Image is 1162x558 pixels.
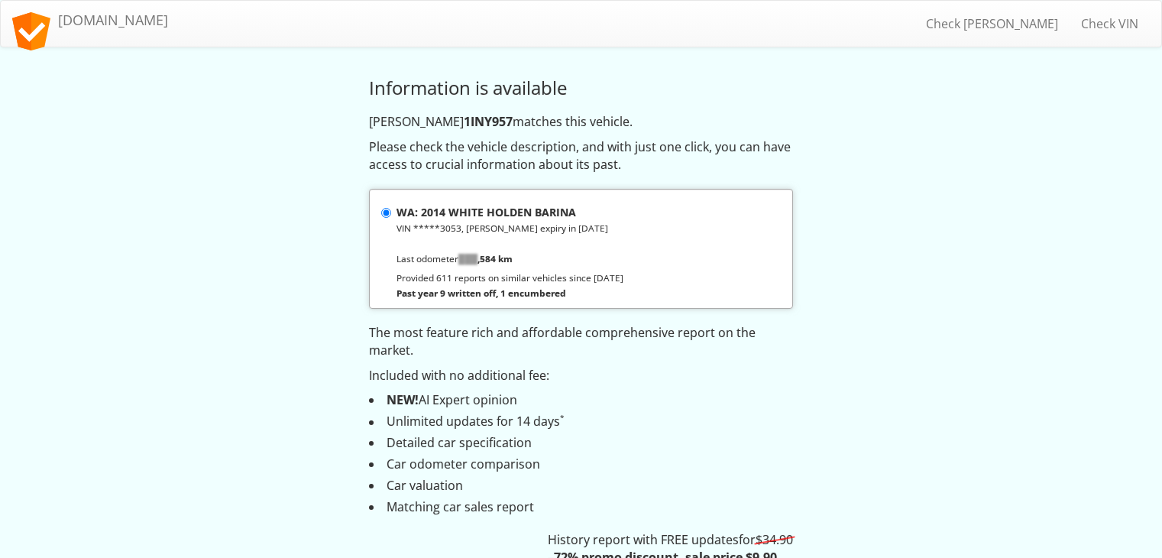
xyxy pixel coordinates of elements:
p: The most feature rich and affordable comprehensive report on the market. [369,324,793,359]
small: Provided 611 reports on similar vehicles since [DATE] [397,271,623,284]
p: Included with no additional fee: [369,367,793,384]
li: Car valuation [369,477,793,495]
small: VIN *****3053, [PERSON_NAME] expiry in [DATE] [397,222,608,234]
img: logo.svg [12,12,50,50]
strong: WA: 2014 WHITE HOLDEN BARINA [397,205,576,219]
small: Last odometer [397,252,513,264]
a: Check VIN [1070,5,1150,43]
a: Check [PERSON_NAME] [914,5,1070,43]
a: [DOMAIN_NAME] [1,1,180,39]
li: Car odometer comparison [369,456,793,473]
li: Unlimited updates for 14 days [369,413,793,430]
li: AI Expert opinion [369,391,793,409]
span: ███ [458,252,477,264]
strong: Past year 9 written off, 1 encumbered [397,287,566,299]
strong: NEW! [387,391,419,408]
li: Detailed car specification [369,434,793,452]
strong: ,584 km [458,252,513,264]
h3: Information is available [369,78,793,98]
li: Matching car sales report [369,498,793,516]
p: [PERSON_NAME] matches this vehicle. [369,113,793,131]
s: $34.90 [756,531,793,548]
span: for [739,531,793,548]
p: Please check the vehicle description, and with just one click, you can have access to crucial inf... [369,138,793,174]
input: WA: 2014 WHITE HOLDEN BARINA VIN *****3053, [PERSON_NAME] expiry in [DATE] Last odometer███,584 k... [381,208,391,218]
strong: 1INY957 [464,113,513,130]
